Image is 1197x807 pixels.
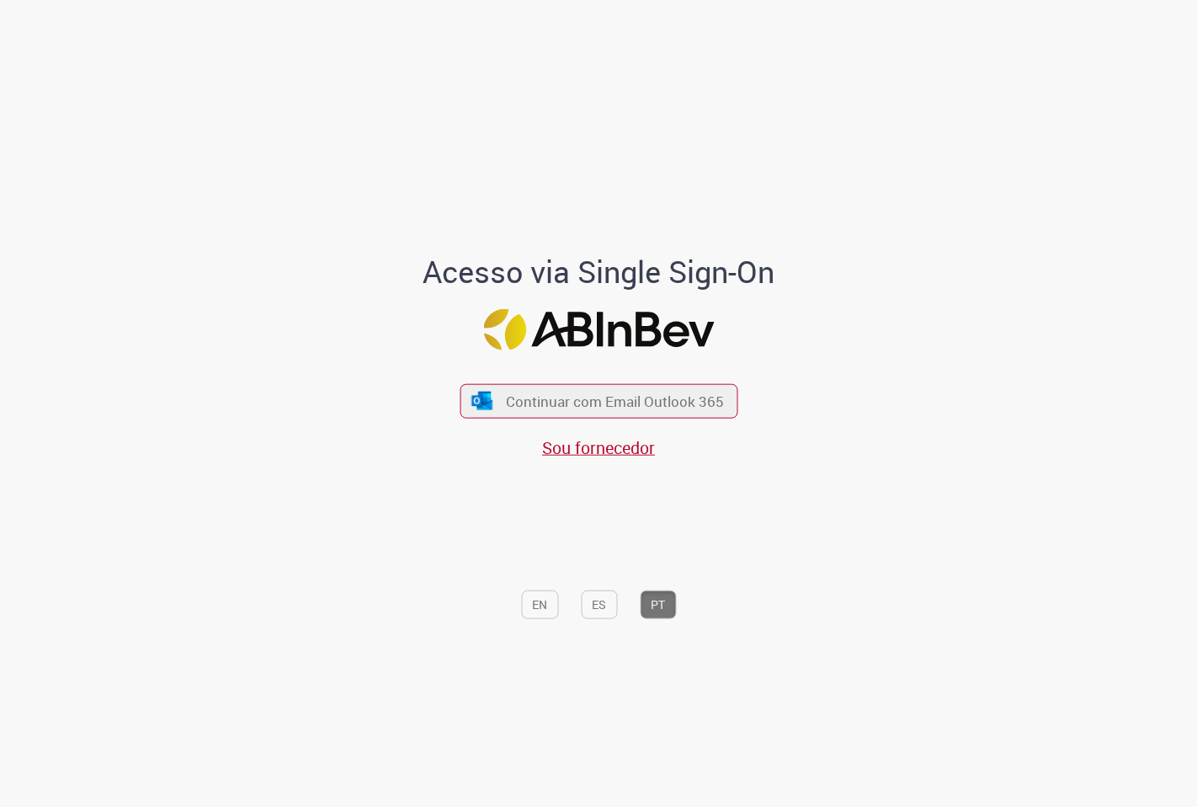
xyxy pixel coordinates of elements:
[460,384,737,419] button: ícone Azure/Microsoft 360 Continuar com Email Outlook 365
[506,392,724,411] span: Continuar com Email Outlook 365
[640,590,676,618] button: PT
[581,590,617,618] button: ES
[483,308,714,350] img: Logo ABInBev
[365,255,833,289] h1: Acesso via Single Sign-On
[542,436,655,459] a: Sou fornecedor
[521,590,558,618] button: EN
[471,392,494,409] img: ícone Azure/Microsoft 360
